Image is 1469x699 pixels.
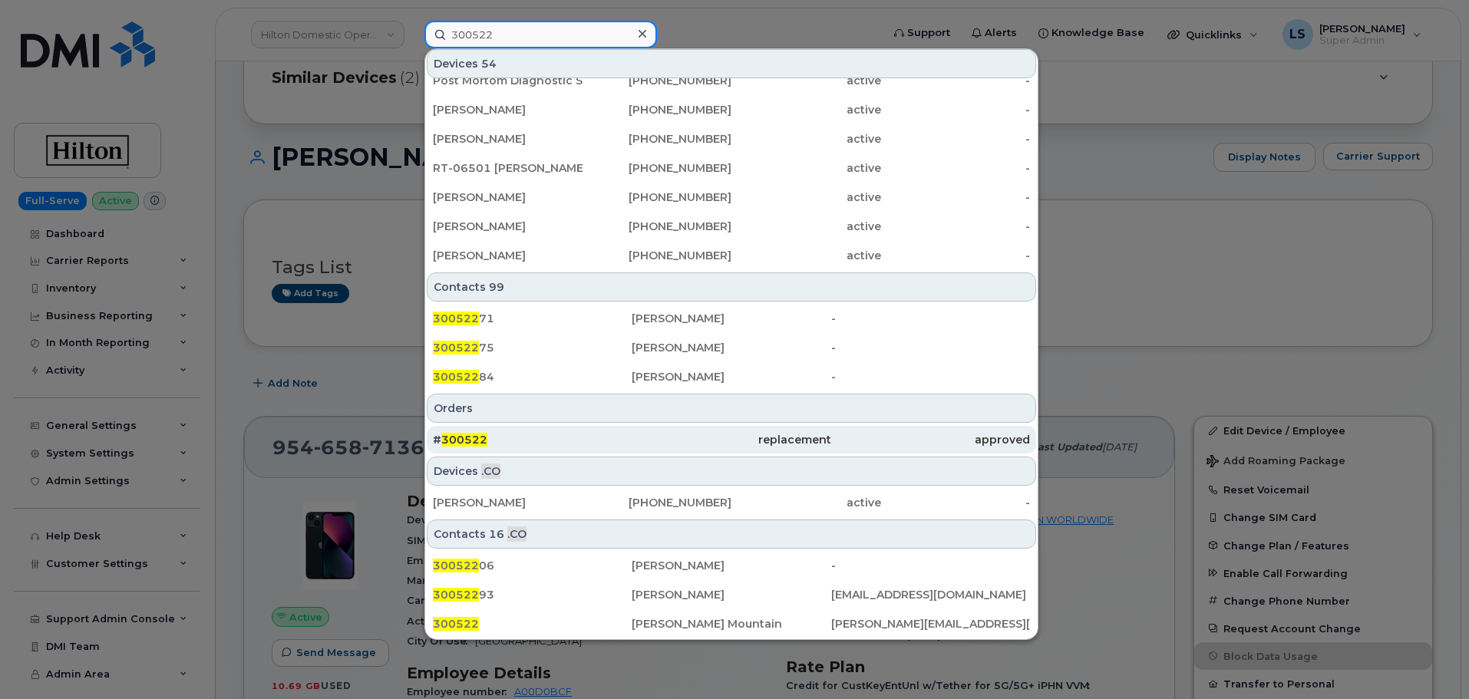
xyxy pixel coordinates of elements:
[881,131,1031,147] div: -
[583,190,732,205] div: [PHONE_NUMBER]
[583,73,732,88] div: [PHONE_NUMBER]
[881,102,1031,117] div: -
[427,49,1036,78] div: Devices
[831,340,1030,355] div: -
[731,495,881,510] div: active
[427,334,1036,361] a: 30052275[PERSON_NAME]-
[433,73,583,88] div: Post Mortom Diagnostic Svcs
[831,587,1030,602] div: [EMAIL_ADDRESS][DOMAIN_NAME]
[427,213,1036,240] a: [PERSON_NAME][PHONE_NUMBER]active-
[632,616,830,631] div: [PERSON_NAME] Mountain
[427,394,1036,423] div: Orders
[427,457,1036,486] div: Devices
[489,526,504,542] span: 16
[583,102,732,117] div: [PHONE_NUMBER]
[831,311,1030,326] div: -
[433,131,583,147] div: [PERSON_NAME]
[427,67,1036,94] a: Post Mortom Diagnostic Svcs[PHONE_NUMBER]active-
[433,559,479,572] span: 300522
[481,463,500,479] span: .CO
[427,519,1036,549] div: Contacts
[731,131,881,147] div: active
[433,587,632,602] div: 93
[831,432,1030,447] div: approved
[632,311,830,326] div: [PERSON_NAME]
[433,312,479,325] span: 300522
[831,369,1030,384] div: -
[427,183,1036,211] a: [PERSON_NAME][PHONE_NUMBER]active-
[433,219,583,234] div: [PERSON_NAME]
[583,248,732,263] div: [PHONE_NUMBER]
[433,102,583,117] div: [PERSON_NAME]
[583,219,732,234] div: [PHONE_NUMBER]
[427,489,1036,516] a: [PERSON_NAME][PHONE_NUMBER]active-
[731,219,881,234] div: active
[632,369,830,384] div: [PERSON_NAME]
[433,341,479,354] span: 300522
[433,340,632,355] div: 75
[881,219,1031,234] div: -
[881,495,1031,510] div: -
[881,190,1031,205] div: -
[427,610,1036,638] a: 300522[PERSON_NAME] Mountain[PERSON_NAME][EMAIL_ADDRESS][PERSON_NAME][DOMAIN_NAME]
[441,433,487,447] span: 300522
[583,160,732,176] div: [PHONE_NUMBER]
[731,102,881,117] div: active
[632,587,830,602] div: [PERSON_NAME]
[433,160,583,176] div: RT-06501 [PERSON_NAME]
[1402,632,1457,687] iframe: Messenger Launcher
[433,369,632,384] div: 84
[427,154,1036,182] a: RT-06501 [PERSON_NAME][PHONE_NUMBER]active-
[731,248,881,263] div: active
[632,432,830,447] div: replacement
[433,190,583,205] div: [PERSON_NAME]
[507,526,527,542] span: .CO
[731,190,881,205] div: active
[881,73,1031,88] div: -
[427,125,1036,153] a: [PERSON_NAME][PHONE_NUMBER]active-
[632,558,830,573] div: [PERSON_NAME]
[831,616,1030,631] div: [PERSON_NAME][EMAIL_ADDRESS][PERSON_NAME][DOMAIN_NAME]
[433,617,479,631] span: 300522
[881,160,1031,176] div: -
[731,160,881,176] div: active
[481,56,497,71] span: 54
[433,432,632,447] div: #
[433,588,479,602] span: 300522
[424,21,657,48] input: Find something...
[632,340,830,355] div: [PERSON_NAME]
[427,426,1036,453] a: #300522replacementapproved
[427,363,1036,391] a: 30052284[PERSON_NAME]-
[489,279,504,295] span: 99
[427,242,1036,269] a: [PERSON_NAME][PHONE_NUMBER]active-
[433,370,479,384] span: 300522
[433,248,583,263] div: [PERSON_NAME]
[881,248,1031,263] div: -
[433,495,583,510] div: [PERSON_NAME]
[427,305,1036,332] a: 30052271[PERSON_NAME]-
[427,552,1036,579] a: 30052206[PERSON_NAME]-
[831,558,1030,573] div: -
[583,495,732,510] div: [PHONE_NUMBER]
[433,558,632,573] div: 06
[427,581,1036,608] a: 30052293[PERSON_NAME][EMAIL_ADDRESS][DOMAIN_NAME]
[427,96,1036,124] a: [PERSON_NAME][PHONE_NUMBER]active-
[731,73,881,88] div: active
[427,272,1036,302] div: Contacts
[433,311,632,326] div: 71
[583,131,732,147] div: [PHONE_NUMBER]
